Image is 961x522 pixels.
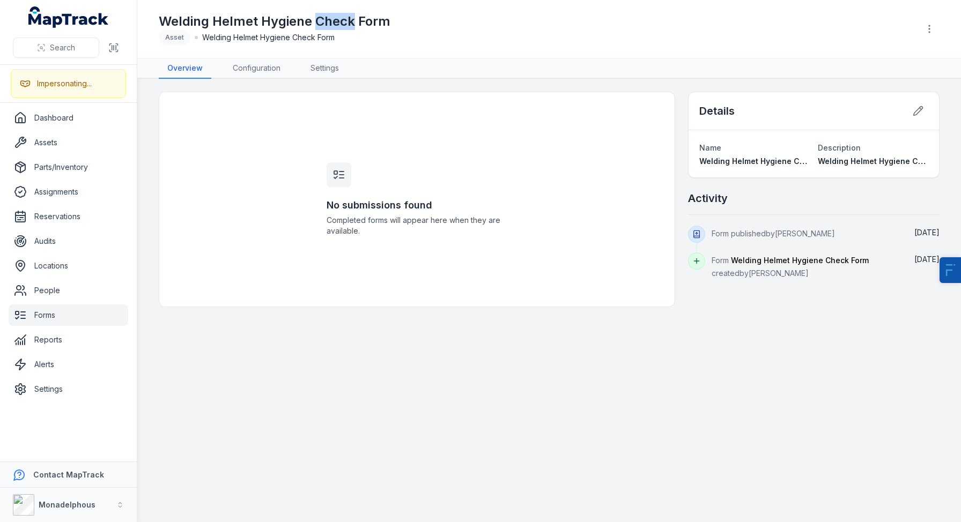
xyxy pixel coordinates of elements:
span: Search [50,42,75,53]
a: Settings [9,378,128,400]
a: Locations [9,255,128,277]
a: Configuration [224,58,289,79]
strong: Contact MapTrack [33,470,104,479]
a: Alerts [9,354,128,375]
span: [DATE] [914,228,940,237]
span: [DATE] [914,255,940,264]
a: People [9,280,128,301]
span: Welding Helmet Hygiene Check Form [699,156,839,166]
span: Welding Helmet Hygiene Check Form [731,256,869,265]
span: Welding Helmet Hygiene Check Form [202,32,335,43]
time: 25/09/2025, 12:21:59 pm [914,228,940,237]
a: Dashboard [9,107,128,129]
a: Audits [9,230,128,252]
span: Form published by [PERSON_NAME] [712,229,835,238]
time: 25/09/2025, 12:18:44 pm [914,255,940,264]
a: Overview [159,58,211,79]
h2: Details [699,103,735,118]
div: Asset [159,30,190,45]
a: Parts/Inventory [9,156,128,178]
span: Name [699,143,721,152]
span: Form created by [PERSON_NAME] [712,256,869,278]
a: Reports [9,329,128,351]
span: Completed forms will appear here when they are available. [327,215,507,236]
h1: Welding Helmet Hygiene Check Form [159,13,390,30]
h3: No submissions found [327,198,507,213]
span: Description [818,143,861,152]
a: Forms [9,304,128,326]
a: MapTrack [28,6,109,28]
button: Search [13,38,99,58]
a: Assets [9,132,128,153]
div: Impersonating... [37,78,92,89]
a: Assignments [9,181,128,203]
a: Settings [302,58,348,79]
strong: Monadelphous [39,500,95,509]
h2: Activity [688,191,728,206]
span: Welding Helmet Hygiene Check Form [818,156,958,166]
a: Reservations [9,206,128,227]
